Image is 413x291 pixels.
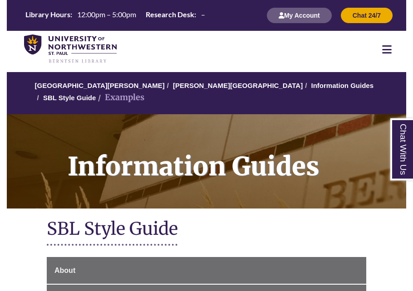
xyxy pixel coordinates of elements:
a: About [47,257,366,284]
img: UNWSP Library Logo [24,34,117,64]
h1: Information Guides [58,114,406,197]
a: [GEOGRAPHIC_DATA][PERSON_NAME] [35,82,165,89]
a: SBL Style Guide [43,94,96,102]
span: About [54,267,75,274]
span: – [201,10,205,19]
a: Hours Today [22,10,209,22]
button: Chat 24/7 [341,8,393,23]
th: Research Desk: [142,10,197,19]
li: Examples [96,91,144,104]
a: Information Guides [7,114,406,209]
a: Information Guides [311,82,374,89]
h1: SBL Style Guide [47,218,366,242]
a: Chat 24/7 [341,11,393,19]
a: My Account [267,11,332,19]
th: Library Hours: [22,10,74,19]
button: My Account [267,8,332,23]
table: Hours Today [22,10,209,21]
a: [PERSON_NAME][GEOGRAPHIC_DATA] [173,82,303,89]
span: 12:00pm – 5:00pm [77,10,136,19]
